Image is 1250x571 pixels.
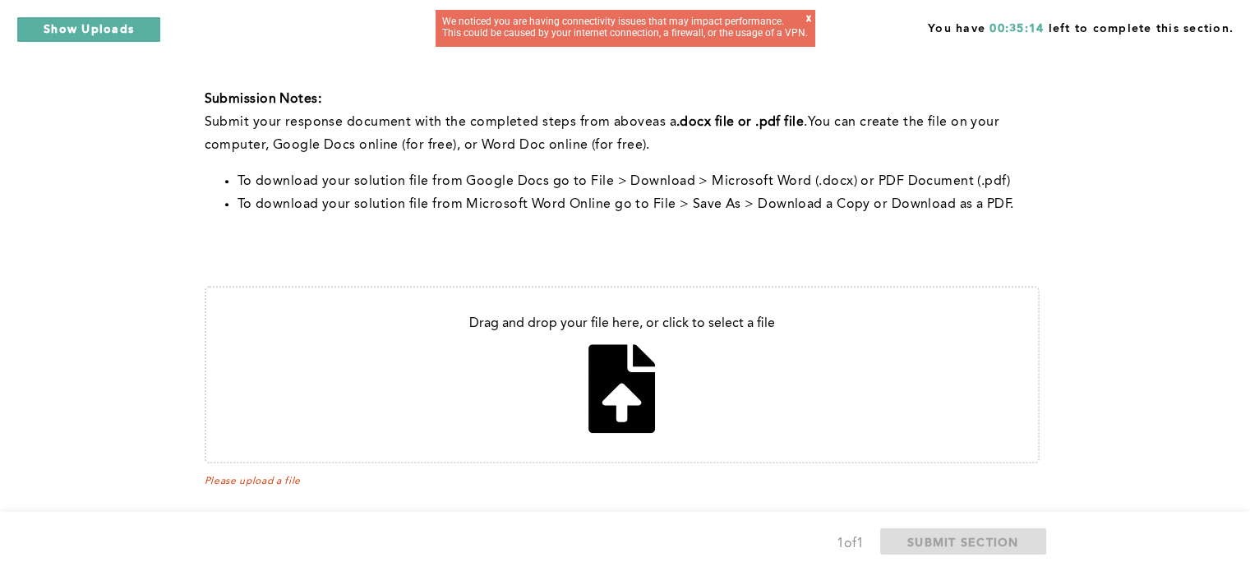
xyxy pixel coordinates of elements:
strong: Submission Notes: [205,93,321,106]
span: SUBMIT SECTION [907,534,1019,550]
li: To download your solution file from Microsoft Word Online go to File > Save As > Download a Copy ... [238,193,1040,216]
div: x [806,13,811,34]
span: Please upload a file [205,476,1040,487]
strong: .docx file or .pdf file [676,116,804,129]
span: . [804,116,807,129]
span: You have left to complete this section. [928,16,1234,37]
li: To download your solution file from Google Docs go to File > Download > Microsoft Word (.docx) or... [238,170,1040,193]
div: We noticed you are having connectivity issues that may impact performance. This could be caused b... [442,16,808,39]
span: Submit your response document [205,116,415,129]
p: with the completed steps from above You can create the file on your computer, Google Docs online ... [205,111,1040,157]
div: 1 of 1 [837,532,864,555]
span: as a [653,116,676,129]
button: Show Uploads [16,16,161,43]
span: 00:35:14 [989,23,1044,35]
button: SUBMIT SECTION [880,528,1046,555]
